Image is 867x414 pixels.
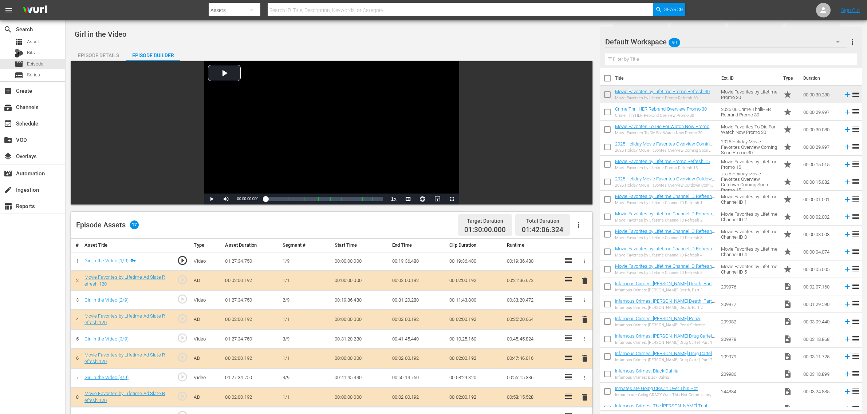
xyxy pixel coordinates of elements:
[191,291,222,310] td: Video
[843,143,851,151] svg: Add to Episode
[615,333,715,344] a: Infamous Crimes: [PERSON_NAME] Drug Cartel, Part 1
[718,86,780,103] td: Movie Favorites by Lifetime Promo 30
[615,228,715,239] a: Movie Favorites by Lifetime Channel ID Refresh 3
[800,121,840,138] td: 00:00:30.080
[280,368,332,387] td: 4/9
[615,183,715,188] div: 2025 Holiday Movie Favorites Overview Cutdown Coming Soon Promo 15
[615,386,701,397] a: Inmates are Going CRAZY Over This Hot Commissary Commodity
[615,113,707,118] div: Crime ThrillHER Rebrand Overview Promo 30
[280,349,332,368] td: 1/1
[27,60,43,68] span: Episode
[580,275,589,286] button: delete
[177,274,188,285] span: play_circle_outline
[615,166,710,170] div: Movie Favorites by Lifetime Promo Refresh 15
[504,387,561,407] td: 00:58:15.528
[430,194,445,204] button: Picture-in-Picture
[843,318,851,326] svg: Add to Episode
[15,71,23,80] span: Series
[783,352,792,361] span: Video
[677,25,719,35] div: Ad Duration
[851,90,860,99] span: reorder
[783,405,792,413] span: Video
[615,200,715,205] div: Movie Favorites by Lifetime Channel ID Refresh 1
[389,239,447,252] th: End Time
[17,2,52,19] img: ans4CAIJ8jUAAAAAAAAAAAAAAAAAAAAAAAAgQb4GAAAAAAAAAAAAAAAAAAAAAAAAJMjXAAAAAAAAAAAAAAAAAAAAAAAAgAT5G...
[800,278,840,295] td: 00:02:07.160
[800,226,840,243] td: 00:00:03.003
[332,310,389,329] td: 00:00:00.000
[71,291,82,310] td: 3
[222,368,280,387] td: 01:27:34.750
[792,25,834,35] div: Total Duration
[580,353,589,364] button: delete
[843,353,851,361] svg: Add to Episode
[718,121,780,138] td: Movie Favorites To Die For Watch Now Promo 30
[280,252,332,271] td: 1/9
[446,252,504,271] td: 00:19:36.480
[783,143,792,151] span: Promo
[783,265,792,274] span: Promo
[580,276,589,285] span: delete
[504,310,561,329] td: 00:35:20.664
[464,216,506,226] div: Target Duration
[664,3,683,16] span: Search
[177,313,188,324] span: play_circle_outline
[504,239,561,252] th: Runtime
[800,330,840,348] td: 00:03:18.868
[783,160,792,169] span: Promo
[280,330,332,349] td: 3/9
[71,239,82,252] th: #
[800,86,840,103] td: 00:00:30.230
[718,138,780,156] td: 2025 Holiday Movie Favorites Overview Coming Soon Promo 30
[332,252,389,271] td: 00:00:00.000
[84,274,165,287] a: Movie Favorites by Lifetime Ad Slate Refresh 120
[522,216,563,226] div: Total Duration
[843,387,851,395] svg: Add to Episode
[222,271,280,291] td: 00:02:00.192
[446,291,504,310] td: 00:11:43.800
[15,60,23,68] span: Episode
[389,387,447,407] td: 00:02:00.192
[84,297,129,303] a: Girl in the Video (2/9)
[783,212,792,221] span: Promo
[191,349,222,368] td: AD
[222,330,280,349] td: 01:27:34.750
[446,330,504,349] td: 00:10:25.160
[851,282,860,291] span: reorder
[718,208,780,226] td: Movie Favorites by Lifetime Channel ID 2
[71,387,82,407] td: 8
[615,89,710,94] a: Movie Favorites by Lifetime Promo Refresh 30
[800,173,840,191] td: 00:00:15.082
[615,124,712,135] a: Movie Favorites To Die For Watch Now Promo 30
[783,335,792,343] span: Video
[800,208,840,226] td: 00:00:02.002
[783,387,792,396] span: Video
[718,191,780,208] td: Movie Favorites by Lifetime Channel ID 1
[177,294,188,304] span: play_circle_outline
[332,368,389,387] td: 00:41:45.440
[204,194,219,204] button: Play
[851,247,860,256] span: reorder
[75,30,126,39] span: Girl in the Video
[71,252,82,271] td: 1
[446,368,504,387] td: 00:08:29.320
[82,239,170,252] th: Asset Title
[615,351,715,362] a: Infamous Crimes: [PERSON_NAME] Drug Cartel, Part 2
[851,195,860,203] span: reorder
[615,340,715,345] div: Infamous Crimes: [PERSON_NAME] Drug Cartel, Part 1
[4,25,12,34] span: Search
[615,393,715,397] div: Inmates are Going CRAZY Over This Hot Commissary Commodity
[126,47,180,61] button: Episode Builder
[783,178,792,186] span: Promo
[504,349,561,368] td: 00:47:46.016
[851,404,860,413] span: reorder
[204,61,459,204] div: Video Player
[4,103,12,112] span: Channels
[84,258,129,263] a: Girl in the Video (1/9)
[615,235,715,240] div: Movie Favorites by Lifetime Channel ID Refresh 3
[800,138,840,156] td: 00:00:29.997
[783,370,792,378] span: Video
[71,349,82,368] td: 6
[848,37,857,46] span: more_vert
[71,368,82,387] td: 7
